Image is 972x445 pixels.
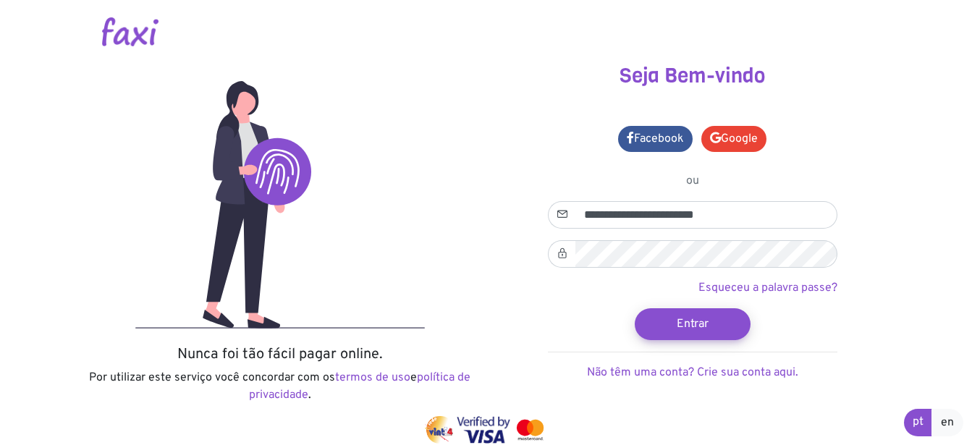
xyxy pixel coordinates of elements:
p: ou [548,172,837,190]
a: Facebook [618,126,693,152]
a: pt [904,409,932,436]
a: Não têm uma conta? Crie sua conta aqui. [587,365,798,380]
img: mastercard [513,416,546,444]
h3: Seja Bem-vindo [497,64,888,88]
a: Esqueceu a palavra passe? [698,281,837,295]
a: en [931,409,963,436]
img: visa [457,416,511,444]
a: Google [701,126,766,152]
a: termos de uso [335,370,410,385]
p: Por utilizar este serviço você concordar com os e . [85,369,476,404]
img: vinti4 [425,416,454,444]
h5: Nunca foi tão fácil pagar online. [85,346,476,363]
button: Entrar [635,308,751,340]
